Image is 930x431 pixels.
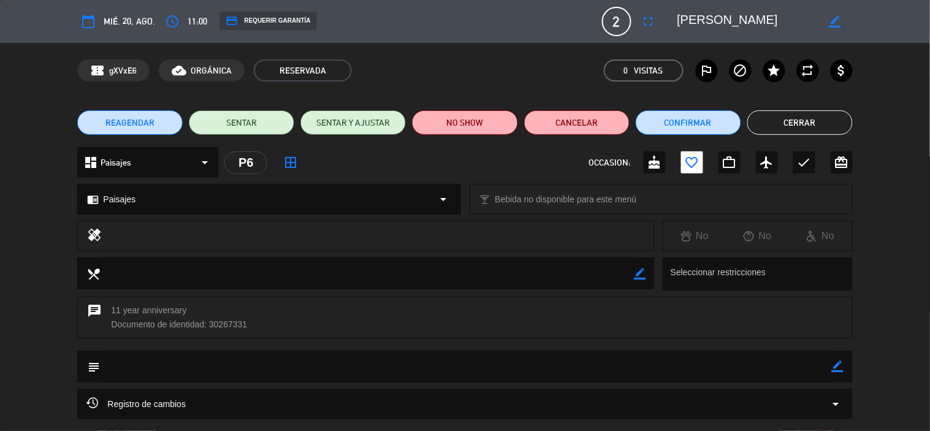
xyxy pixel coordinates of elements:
[81,14,96,29] i: calendar_today
[636,110,741,135] button: Confirmar
[412,110,517,135] button: NO SHOW
[436,192,451,207] i: arrow_drop_down
[767,63,782,78] i: star
[226,15,238,27] i: credit_card
[726,228,789,244] div: No
[789,228,852,244] div: No
[634,268,646,280] i: border_color
[172,63,186,78] i: cloud_done
[86,267,100,280] i: local_dining
[188,14,207,29] span: 11:00
[189,110,294,135] button: SENTAR
[197,155,212,170] i: arrow_drop_down
[834,155,849,170] i: card_giftcard
[254,59,352,82] span: RESERVADA
[829,397,844,411] i: arrow_drop_down
[83,155,98,170] i: dashboard
[105,116,154,129] span: REAGENDAR
[300,110,406,135] button: SENTAR Y AJUSTAR
[101,156,131,170] span: Paisajes
[722,155,737,170] i: work_outline
[219,12,316,30] div: REQUERIR GARANTÍA
[760,155,774,170] i: airplanemode_active
[224,151,267,174] div: P6
[86,397,186,411] span: Registro de cambios
[495,193,637,207] span: Bebida no disponible para este menú
[104,14,155,29] span: mié. 20, ago.
[524,110,630,135] button: Cancelar
[829,16,840,28] i: border_color
[87,227,102,245] i: healing
[602,7,631,36] span: 2
[801,63,815,78] i: repeat
[283,155,298,170] i: border_all
[589,156,631,170] span: OCCASION:
[90,63,105,78] span: confirmation_number
[832,360,844,372] i: border_color
[733,63,748,78] i: block
[638,10,660,32] button: fullscreen
[834,63,849,78] i: attach_money
[699,63,714,78] i: outlined_flag
[797,155,812,170] i: check
[87,303,102,332] i: chat
[479,194,491,205] i: local_bar
[647,155,662,170] i: cake
[86,360,100,373] i: subject
[191,64,232,78] span: ORGÁNICA
[109,64,137,78] span: gXVxE6
[624,64,628,78] span: 0
[747,110,853,135] button: Cerrar
[87,194,99,205] i: chrome_reader_mode
[165,14,180,29] i: access_time
[161,10,183,32] button: access_time
[77,10,99,32] button: calendar_today
[663,228,726,244] div: No
[77,110,183,135] button: REAGENDAR
[77,297,852,338] div: 11 year anniversary Documento de identidad: 30267331
[641,14,656,29] i: fullscreen
[103,193,135,207] span: Paisajes
[635,64,663,78] em: Visitas
[685,155,699,170] i: favorite_border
